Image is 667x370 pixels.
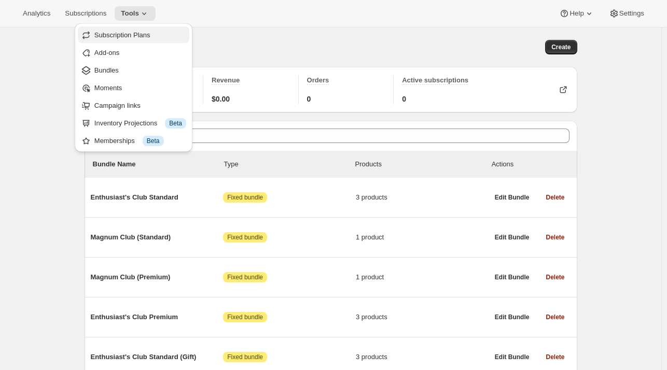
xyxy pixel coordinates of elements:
[356,312,489,322] span: 3 products
[489,350,536,364] button: Edit Bundle
[78,62,189,78] button: Bundles
[546,313,564,321] span: Delete
[227,193,263,202] span: Fixed bundle
[94,102,141,109] span: Campaign links
[91,312,224,322] span: Enthusiast's Club Premium
[495,193,530,202] span: Edit Bundle
[539,270,571,284] button: Delete
[227,233,263,241] span: Fixed bundle
[619,9,644,18] span: Settings
[212,94,230,104] span: $0.00
[227,273,263,281] span: Fixed bundle
[546,273,564,281] span: Delete
[489,270,536,284] button: Edit Bundle
[17,6,57,21] button: Analytics
[91,192,224,203] span: Enthusiast's Club Standard
[23,9,50,18] span: Analytics
[551,43,571,51] span: Create
[65,9,106,18] span: Subscriptions
[603,6,650,21] button: Settings
[93,159,224,169] p: Bundle Name
[109,129,569,143] input: Filter bundles
[147,137,160,145] span: Beta
[489,190,536,205] button: Edit Bundle
[91,352,224,362] span: Enthusiast's Club Standard (Gift)
[569,9,583,18] span: Help
[495,233,530,241] span: Edit Bundle
[227,313,263,321] span: Fixed bundle
[78,115,189,131] button: Inventory Projections
[539,350,571,364] button: Delete
[546,193,564,202] span: Delete
[78,97,189,113] button: Campaign links
[115,6,156,21] button: Tools
[94,136,186,146] div: Memberships
[546,353,564,361] span: Delete
[121,9,139,18] span: Tools
[546,233,564,241] span: Delete
[553,6,600,21] button: Help
[492,159,569,169] div: Actions
[78,132,189,149] button: Memberships
[78,44,189,61] button: Add-ons
[356,272,489,282] span: 1 product
[545,40,577,54] button: Create
[489,230,536,245] button: Edit Bundle
[94,84,122,92] span: Moments
[94,31,150,39] span: Subscription Plans
[539,230,571,245] button: Delete
[307,76,329,84] span: Orders
[59,6,113,21] button: Subscriptions
[224,159,355,169] div: Type
[402,94,406,104] span: 0
[212,76,240,84] span: Revenue
[227,353,263,361] span: Fixed bundle
[78,26,189,43] button: Subscription Plans
[94,66,119,74] span: Bundles
[495,353,530,361] span: Edit Bundle
[539,310,571,324] button: Delete
[307,94,311,104] span: 0
[402,76,468,84] span: Active subscriptions
[169,119,182,127] span: Beta
[78,79,189,96] button: Moments
[495,313,530,321] span: Edit Bundle
[356,352,489,362] span: 3 products
[356,192,489,203] span: 3 products
[356,232,489,243] span: 1 product
[539,190,571,205] button: Delete
[91,272,224,282] span: Magnum Club (Premium)
[355,159,487,169] div: Products
[94,49,119,56] span: Add-ons
[495,273,530,281] span: Edit Bundle
[91,232,224,243] span: Magnum Club (Standard)
[94,118,186,129] div: Inventory Projections
[489,310,536,324] button: Edit Bundle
